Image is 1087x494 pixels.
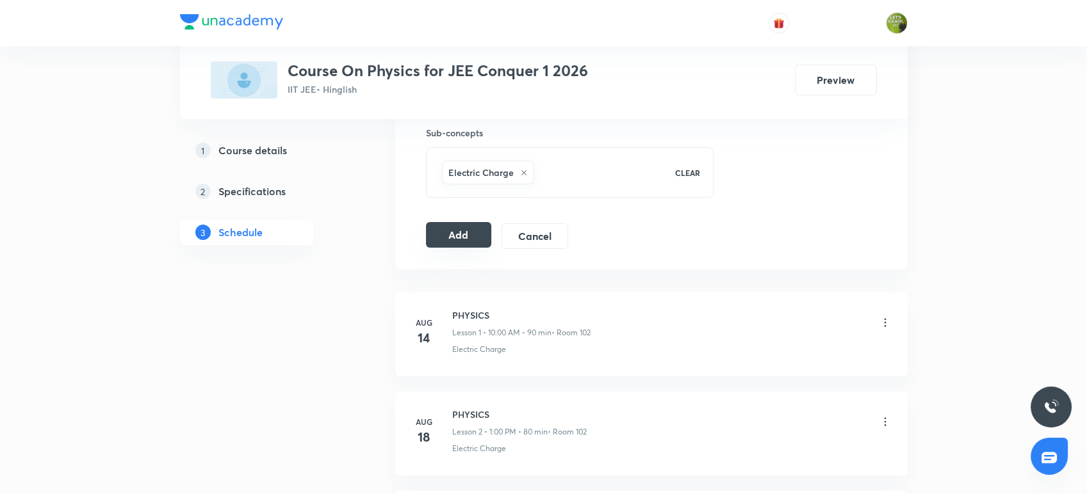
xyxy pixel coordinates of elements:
[426,222,492,248] button: Add
[675,167,700,179] p: CLEAR
[195,143,211,158] p: 1
[452,408,587,421] h6: PHYSICS
[411,317,437,328] h6: Aug
[288,61,588,80] h3: Course On Physics for JEE Conquer 1 2026
[411,427,437,447] h4: 18
[452,344,506,355] p: Electric Charge
[552,327,591,339] p: • Room 102
[218,225,263,240] h5: Schedule
[886,12,908,34] img: Gaurav Uppal
[288,83,588,96] p: IIT JEE • Hinglish
[548,426,587,438] p: • Room 102
[180,14,283,29] img: Company Logo
[769,13,789,33] button: avatar
[795,65,877,95] button: Preview
[211,61,277,99] img: 70E2C2C3-831D-4A30-A5C1-E7F853DFDCF2_plus.png
[502,223,568,249] button: Cancel
[1043,399,1059,415] img: ttu
[411,416,437,427] h6: Aug
[452,327,552,339] p: Lesson 1 • 10:00 AM • 90 min
[218,184,286,199] h5: Specifications
[218,143,287,158] h5: Course details
[452,426,548,438] p: Lesson 2 • 1:00 PM • 80 min
[411,328,437,347] h4: 14
[426,126,714,139] h6: Sub-concepts
[180,179,354,204] a: 2Specifications
[452,308,591,322] h6: PHYSICS
[195,184,211,199] p: 2
[180,14,283,33] a: Company Logo
[180,138,354,163] a: 1Course details
[773,17,785,29] img: avatar
[452,443,506,454] p: Electric Charge
[448,166,514,179] h6: Electric Charge
[195,225,211,240] p: 3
